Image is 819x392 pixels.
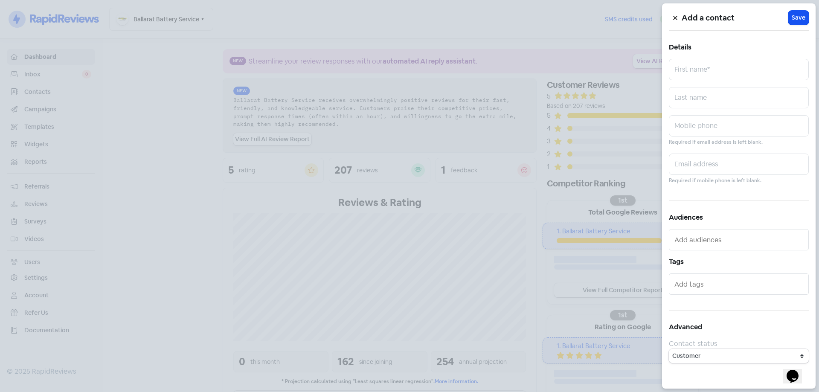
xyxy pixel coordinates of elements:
[669,211,809,224] h5: Audiences
[669,87,809,108] input: Last name
[669,256,809,268] h5: Tags
[682,12,788,24] h5: Add a contact
[669,115,809,136] input: Mobile phone
[669,321,809,334] h5: Advanced
[792,13,805,22] span: Save
[788,11,809,25] button: Save
[669,339,809,349] div: Contact status
[669,41,809,54] h5: Details
[783,358,810,383] iframe: chat widget
[669,138,763,146] small: Required if email address is left blank.
[669,177,761,185] small: Required if mobile phone is left blank.
[674,277,805,291] input: Add tags
[669,59,809,80] input: First name
[674,233,805,247] input: Add audiences
[669,154,809,175] input: Email address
